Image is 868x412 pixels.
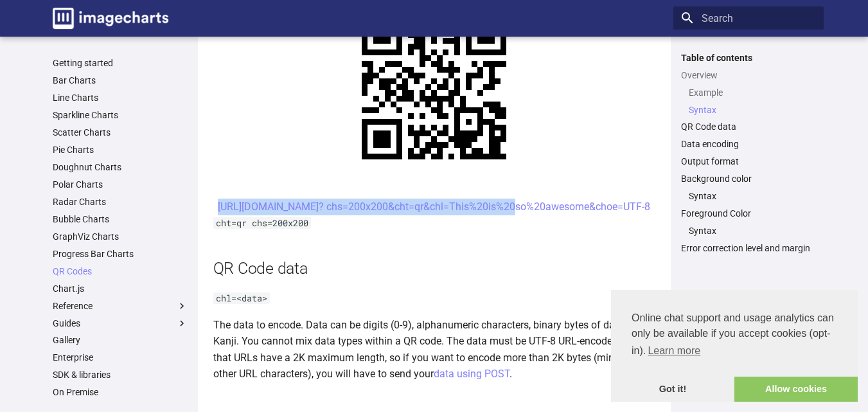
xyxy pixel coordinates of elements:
nav: Foreground Color [681,225,816,237]
a: Example [689,87,816,98]
a: SDK & libraries [53,369,188,381]
a: Output format [681,156,816,167]
a: Gallery [53,334,188,346]
label: Table of contents [673,52,824,64]
h2: QR Code data [213,257,655,280]
a: Chart.js [53,283,188,294]
a: Polar Charts [53,179,188,190]
a: Image-Charts documentation [48,3,173,34]
a: Line Charts [53,92,188,103]
a: Enterprise [53,352,188,363]
a: Radar Charts [53,196,188,208]
nav: Background color [681,190,816,202]
a: Bar Charts [53,75,188,86]
a: GraphViz Charts [53,231,188,242]
div: cookieconsent [611,290,858,402]
a: On Premise [53,386,188,398]
img: logo [53,8,168,29]
a: Overview [681,69,816,81]
span: Online chat support and usage analytics can only be available if you accept cookies (opt-in). [632,310,837,361]
a: QR Code data [681,121,816,132]
a: Syntax [689,225,816,237]
a: Scatter Charts [53,127,188,138]
label: Guides [53,318,188,329]
a: Data encoding [681,138,816,150]
a: Error correction level and margin [681,242,816,254]
nav: Table of contents [673,52,824,255]
a: learn more about cookies [646,341,702,361]
a: dismiss cookie message [611,377,734,402]
a: Progress Bar Charts [53,248,188,260]
a: Pie Charts [53,144,188,156]
a: data using POST [434,368,509,380]
nav: Overview [681,87,816,116]
a: [URL][DOMAIN_NAME]? chs=200x200&cht=qr&chl=This%20is%20so%20awesome&choe=UTF-8 [218,201,650,213]
code: cht=qr chs=200x200 [213,217,311,229]
input: Search [673,6,824,30]
a: allow cookies [734,377,858,402]
code: chl=<data> [213,292,270,304]
a: QR Codes [53,265,188,277]
p: The data to encode. Data can be digits (0-9), alphanumeric characters, binary bytes of data, or K... [213,317,655,382]
a: Syntax [689,190,816,202]
a: Background color [681,173,816,184]
a: Syntax [689,104,816,116]
a: Bubble Charts [53,213,188,225]
label: Reference [53,300,188,312]
a: Foreground Color [681,208,816,219]
a: Getting started [53,57,188,69]
a: Sparkline Charts [53,109,188,121]
a: Doughnut Charts [53,161,188,173]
